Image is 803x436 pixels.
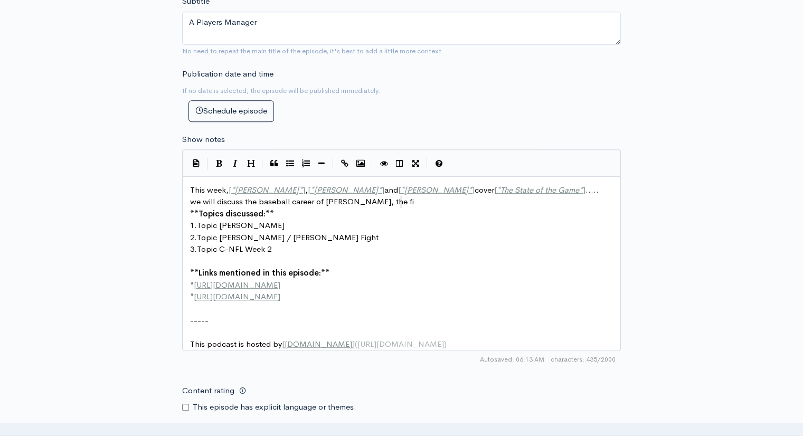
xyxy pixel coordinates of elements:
span: [ [282,339,285,349]
label: Show notes [182,134,225,146]
i: | [333,158,334,170]
span: [URL][DOMAIN_NAME] [194,280,280,290]
button: Toggle Side by Side [392,156,408,172]
button: Numbered List [298,156,314,172]
span: This week, , and cover ..... [190,185,599,195]
button: Schedule episode [188,100,274,122]
span: Topic [PERSON_NAME] / [PERSON_NAME] Fight [197,232,379,242]
span: [DOMAIN_NAME] [285,339,352,349]
span: [PERSON_NAME] [314,185,378,195]
button: Toggle Preview [376,156,392,172]
button: Create Link [337,156,353,172]
span: ] [382,185,384,195]
span: [ [229,185,231,195]
span: [ [398,185,401,195]
span: Topics discussed: [199,208,266,219]
span: This podcast is hosted by [190,339,447,349]
span: 435/2000 [551,355,616,364]
button: Quote [266,156,282,172]
span: [URL][DOMAIN_NAME] [357,339,444,349]
small: If no date is selected, the episode will be published immediately. [182,86,380,95]
i: | [372,158,373,170]
button: Insert Show Notes Template [188,155,204,170]
span: Topic [PERSON_NAME] [197,220,285,230]
span: ----- [190,315,209,325]
span: Autosaved: 06:13 AM [480,355,544,364]
span: 3. [190,244,197,254]
i: | [207,158,208,170]
label: This episode has explicit language or themes. [193,401,356,413]
span: ] [583,185,585,195]
span: Links mentioned in this episode: [199,268,321,278]
button: Generic List [282,156,298,172]
span: [PERSON_NAME] [404,185,468,195]
button: Insert Horizontal Line [314,156,329,172]
span: ( [355,339,357,349]
button: Toggle Fullscreen [408,156,423,172]
span: [URL][DOMAIN_NAME] [194,291,280,301]
button: Insert Image [353,156,369,172]
span: Topic C-NFL Week 2 [197,244,271,254]
button: Italic [227,156,243,172]
span: 1. [190,220,197,230]
span: 2. [190,232,197,242]
button: Markdown Guide [431,156,447,172]
span: [ [308,185,310,195]
span: [ [494,185,497,195]
i: | [427,158,428,170]
span: [PERSON_NAME] [235,185,299,195]
i: | [262,158,263,170]
small: No need to repeat the main title of the episode, it's best to add a little more context. [182,46,443,55]
span: The State of the Game [500,185,579,195]
label: Content rating [182,380,234,402]
span: ] [352,339,355,349]
span: ) [444,339,447,349]
button: Heading [243,156,259,172]
button: Bold [211,156,227,172]
span: we will discuss the baseball career of [PERSON_NAME], the fi [190,196,414,206]
span: ] [303,185,305,195]
span: ] [472,185,475,195]
label: Publication date and time [182,68,273,80]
